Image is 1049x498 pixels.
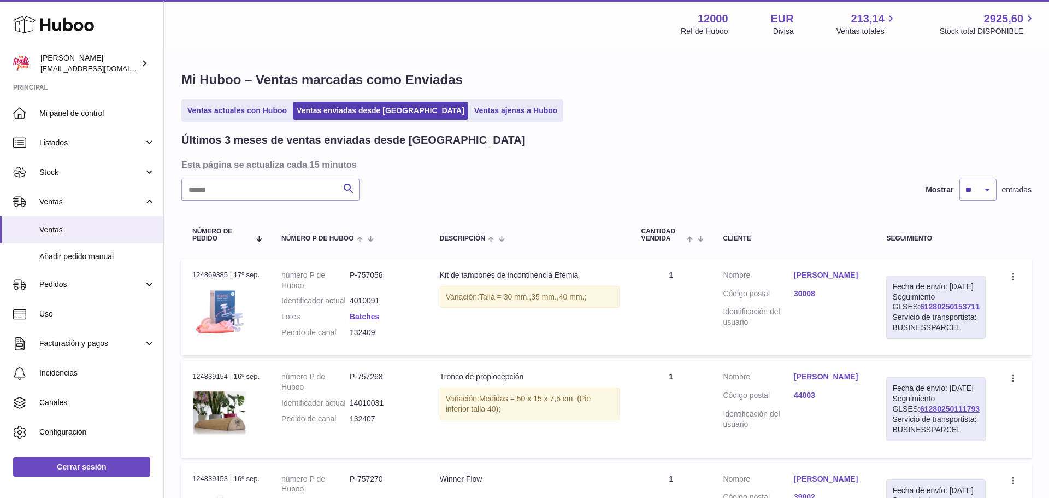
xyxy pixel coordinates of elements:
[892,312,980,333] div: Servicio de transportista: BUSINESSPARCEL
[446,394,591,413] span: Medidas = 50 x 15 x 7,5 cm. (Pie inferior talla 40);
[281,414,350,424] dt: Pedido de canal
[886,377,986,441] div: Seguimiento GLSES:
[794,289,865,299] a: 30008
[39,309,155,319] span: Uso
[892,485,980,496] div: Fecha de envío: [DATE]
[192,385,247,440] img: tronco-propiocepcion-metodo-5p.jpg
[940,11,1036,37] a: 2925,60 Stock total DISPONIBLE
[723,474,794,487] dt: Nombre
[184,102,291,120] a: Ventas actuales con Huboo
[723,409,794,430] dt: Identificación del usuario
[794,390,865,401] a: 44003
[39,197,144,207] span: Ventas
[723,235,864,242] div: Cliente
[773,26,794,37] div: Divisa
[39,397,155,408] span: Canales
[293,102,468,120] a: Ventas enviadas desde [GEOGRAPHIC_DATA]
[723,390,794,403] dt: Código postal
[851,11,885,26] span: 213,14
[39,225,155,235] span: Ventas
[630,259,712,355] td: 1
[40,53,139,74] div: [PERSON_NAME]
[940,26,1036,37] span: Stock total DISPONIBLE
[641,228,685,242] span: Cantidad vendida
[281,474,350,495] dt: número P de Huboo
[723,372,794,385] dt: Nombre
[350,414,418,424] dd: 132407
[723,270,794,283] dt: Nombre
[281,372,350,392] dt: número P de Huboo
[984,11,1023,26] span: 2925,60
[794,474,865,484] a: [PERSON_NAME]
[39,427,155,437] span: Configuración
[350,296,418,306] dd: 4010091
[350,372,418,392] dd: P-757268
[836,11,897,37] a: 213,14 Ventas totales
[886,276,986,339] div: Seguimiento GLSES:
[926,185,953,195] label: Mostrar
[836,26,897,37] span: Ventas totales
[39,279,144,290] span: Pedidos
[771,11,794,26] strong: EUR
[440,270,620,280] div: Kit de tampones de incontinencia Efemia
[281,312,350,322] dt: Lotes
[892,383,980,394] div: Fecha de envío: [DATE]
[281,270,350,291] dt: número P de Huboo
[440,235,485,242] span: Descripción
[181,159,1029,171] h3: Esta página se actualiza cada 15 minutos
[40,64,161,73] span: [EMAIL_ADDRESS][DOMAIN_NAME]
[39,167,144,178] span: Stock
[440,286,620,308] div: Variación:
[440,474,620,484] div: Winner Flow
[886,235,986,242] div: Seguimiento
[892,414,980,435] div: Servicio de transportista: BUSINESSPARCEL
[350,474,418,495] dd: P-757270
[440,388,620,420] div: Variación:
[723,307,794,327] dt: Identificación del usuario
[192,474,260,484] div: 124839153 | 16º sep.
[698,11,728,26] strong: 12000
[794,372,865,382] a: [PERSON_NAME]
[281,296,350,306] dt: Identificador actual
[192,372,260,382] div: 124839154 | 16º sep.
[1002,185,1032,195] span: entradas
[281,235,353,242] span: número P de Huboo
[192,270,260,280] div: 124869385 | 17º sep.
[723,289,794,302] dt: Código postal
[39,338,144,349] span: Facturación y pagos
[350,312,379,321] a: Batches
[39,138,144,148] span: Listados
[13,55,30,72] img: internalAdmin-12000@internal.huboo.com
[479,292,586,301] span: Talla = 30 mm.,35 mm.,40 mm.;
[39,368,155,378] span: Incidencias
[13,457,150,477] a: Cerrar sesión
[192,283,247,338] img: Efemia-kit-3-tamanos-tampon-incontinencia-urinaria-paraguas-vaginal.jpg
[281,398,350,408] dt: Identificador actual
[440,372,620,382] div: Tronco de propiocepción
[350,270,418,291] dd: P-757056
[681,26,728,37] div: Ref de Huboo
[794,270,865,280] a: [PERSON_NAME]
[630,361,712,457] td: 1
[920,405,980,413] a: 61280250111793
[192,228,250,242] span: Número de pedido
[350,327,418,338] dd: 132409
[181,133,525,148] h2: Últimos 3 meses de ventas enviadas desde [GEOGRAPHIC_DATA]
[39,251,155,262] span: Añadir pedido manual
[892,282,980,292] div: Fecha de envío: [DATE]
[350,398,418,408] dd: 14010031
[39,108,155,119] span: Mi panel de control
[470,102,562,120] a: Ventas ajenas a Huboo
[281,327,350,338] dt: Pedido de canal
[920,302,980,311] a: 61280250153711
[181,71,1032,89] h1: Mi Huboo – Ventas marcadas como Enviadas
